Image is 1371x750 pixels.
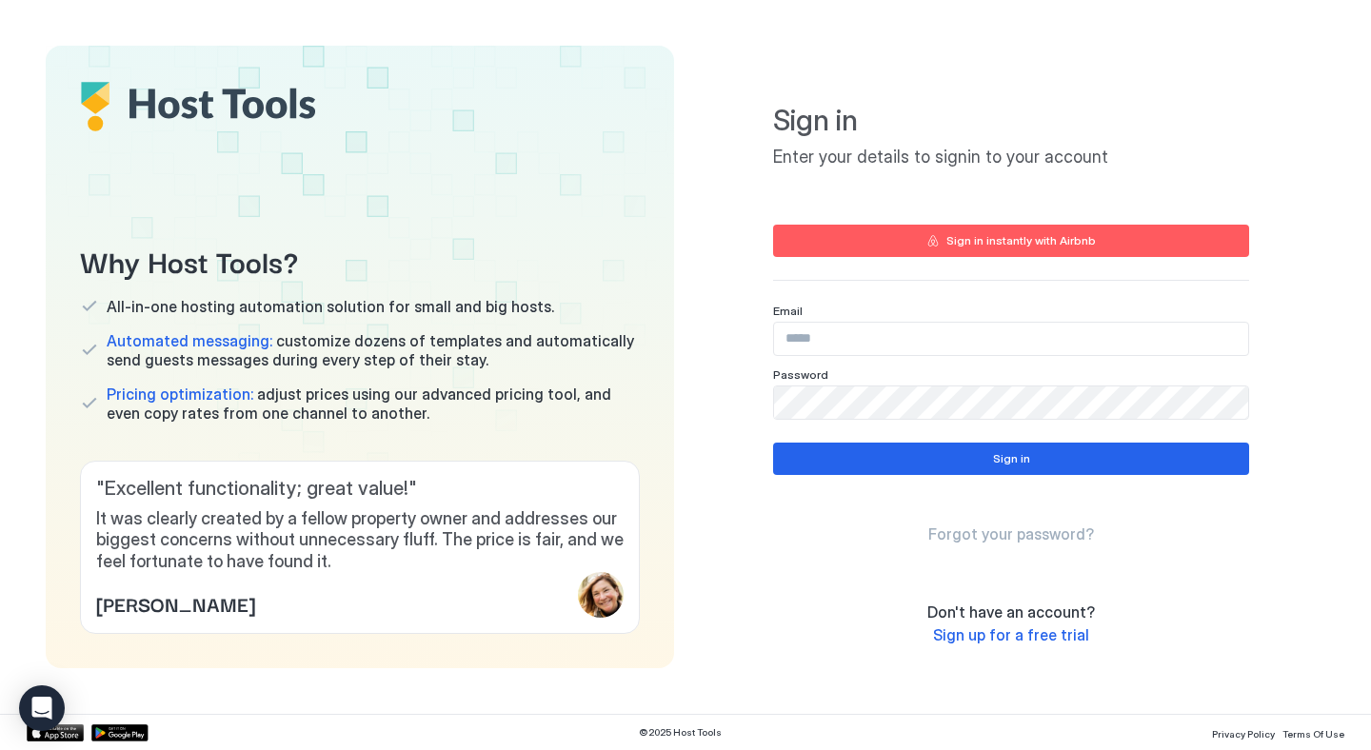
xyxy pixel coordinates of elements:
[107,385,253,404] span: Pricing optimization:
[96,589,255,618] span: [PERSON_NAME]
[578,572,624,618] div: profile
[91,724,149,741] a: Google Play Store
[773,103,1249,139] span: Sign in
[774,323,1248,355] input: Input Field
[773,367,828,382] span: Password
[933,625,1089,645] a: Sign up for a free trial
[107,331,640,369] span: customize dozens of templates and automatically send guests messages during every step of their s...
[107,385,640,423] span: adjust prices using our advanced pricing tool, and even copy rates from one channel to another.
[1212,722,1275,742] a: Privacy Policy
[927,602,1095,622] span: Don't have an account?
[773,443,1249,475] button: Sign in
[773,225,1249,257] button: Sign in instantly with Airbnb
[928,524,1094,544] a: Forgot your password?
[19,685,65,731] div: Open Intercom Messenger
[96,508,624,573] span: It was clearly created by a fellow property owner and addresses our biggest concerns without unne...
[773,147,1249,168] span: Enter your details to signin to your account
[774,386,1248,419] input: Input Field
[639,726,722,739] span: © 2025 Host Tools
[1282,728,1344,740] span: Terms Of Use
[928,524,1094,543] span: Forgot your password?
[80,239,640,282] span: Why Host Tools?
[1282,722,1344,742] a: Terms Of Use
[27,724,84,741] a: App Store
[96,477,624,501] span: " Excellent functionality; great value! "
[946,232,1096,249] div: Sign in instantly with Airbnb
[773,304,803,318] span: Email
[107,331,272,350] span: Automated messaging:
[107,297,554,316] span: All-in-one hosting automation solution for small and big hosts.
[993,450,1030,467] div: Sign in
[1212,728,1275,740] span: Privacy Policy
[933,625,1089,644] span: Sign up for a free trial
